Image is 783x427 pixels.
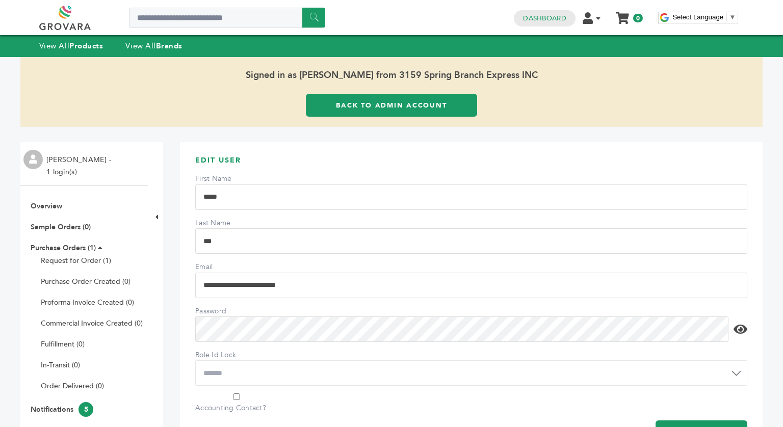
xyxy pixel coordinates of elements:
[31,405,93,414] a: Notifications5
[31,243,96,253] a: Purchase Orders (1)
[41,360,80,370] a: In-Transit (0)
[156,41,182,51] strong: Brands
[195,350,267,360] label: Role Id Lock
[41,277,130,286] a: Purchase Order Created (0)
[195,155,747,173] h3: Edit User
[69,41,103,51] strong: Products
[41,339,85,349] a: Fulfillment (0)
[523,14,566,23] a: Dashboard
[20,57,763,94] span: Signed in as [PERSON_NAME] from 3159 Spring Branch Express INC
[46,154,114,178] li: [PERSON_NAME] - 1 login(s)
[617,9,629,20] a: My Cart
[79,402,93,417] span: 5
[41,298,134,307] a: Proforma Invoice Created (0)
[41,381,104,391] a: Order Delivered (0)
[31,222,91,232] a: Sample Orders (0)
[195,218,267,228] label: Last Name
[306,94,477,117] a: Back to Admin Account
[672,13,723,21] span: Select Language
[129,8,325,28] input: Search a product or brand...
[633,14,643,22] span: 0
[195,262,267,272] label: Email
[672,13,736,21] a: Select Language​
[23,150,43,169] img: profile.png
[41,256,111,265] a: Request for Order (1)
[31,201,62,211] a: Overview
[125,41,182,51] a: View AllBrands
[195,306,267,316] label: Password
[729,13,736,21] span: ▼
[39,41,103,51] a: View AllProducts
[195,174,267,184] label: First Name
[41,318,143,328] a: Commercial Invoice Created (0)
[195,393,278,400] input: Accounting Contact?
[195,393,278,413] label: Accounting Contact?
